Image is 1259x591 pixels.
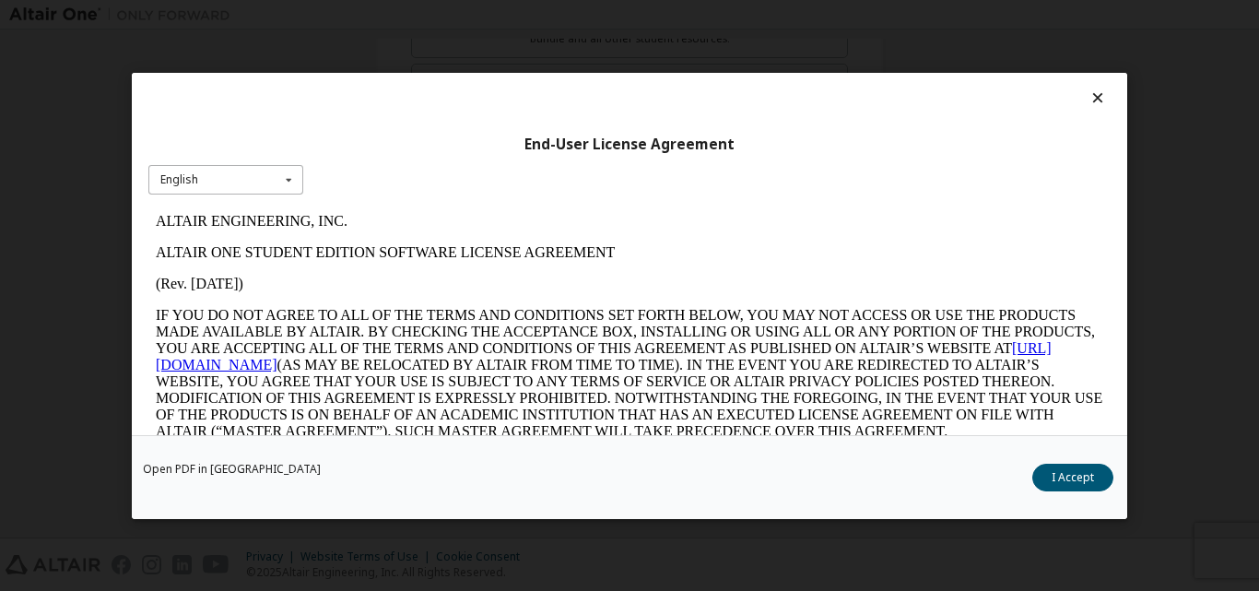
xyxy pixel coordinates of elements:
[7,39,955,55] p: ALTAIR ONE STUDENT EDITION SOFTWARE LICENSE AGREEMENT
[7,101,955,234] p: IF YOU DO NOT AGREE TO ALL OF THE TERMS AND CONDITIONS SET FORTH BELOW, YOU MAY NOT ACCESS OR USE...
[7,249,955,315] p: This Altair One Student Edition Software License Agreement (“Agreement”) is between Altair Engine...
[160,174,198,185] div: English
[143,463,321,474] a: Open PDF in [GEOGRAPHIC_DATA]
[7,70,955,87] p: (Rev. [DATE])
[7,7,955,24] p: ALTAIR ENGINEERING, INC.
[7,135,903,167] a: [URL][DOMAIN_NAME]
[148,135,1111,153] div: End-User License Agreement
[1032,463,1113,491] button: I Accept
